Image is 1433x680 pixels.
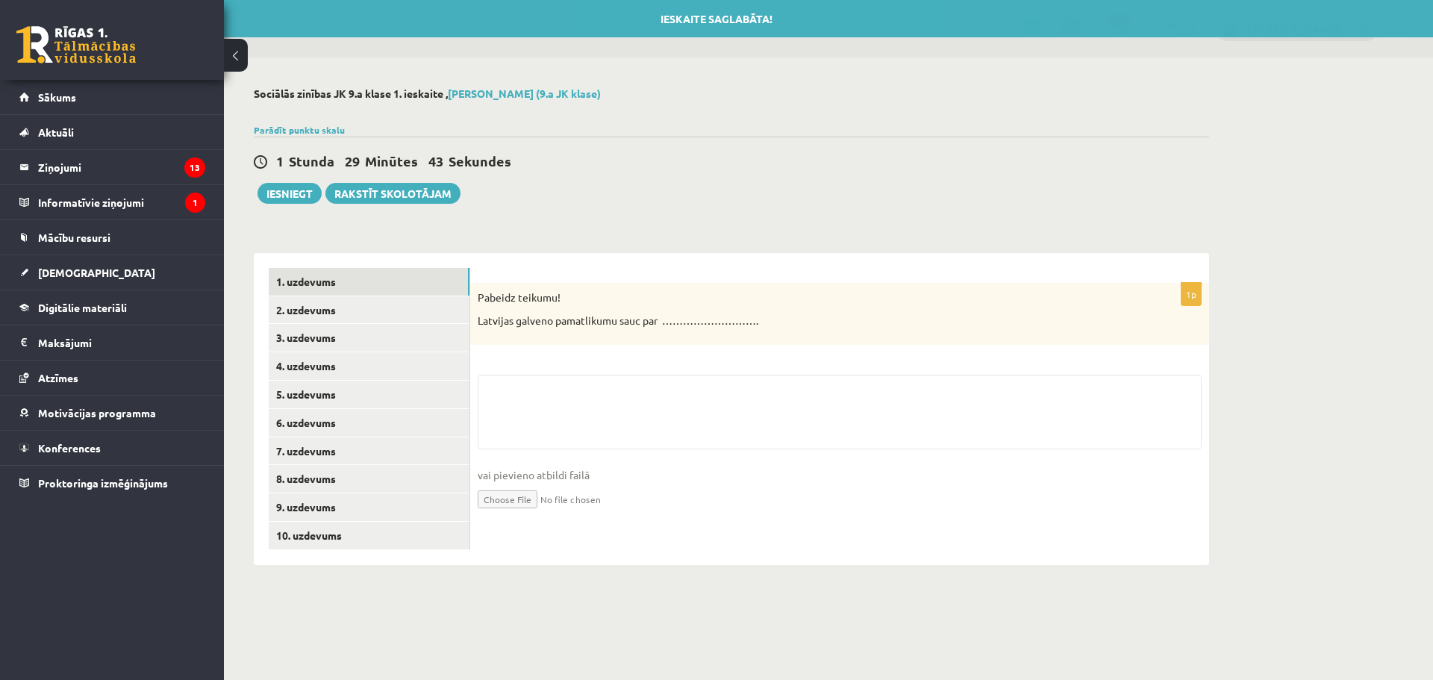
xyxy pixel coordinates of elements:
a: Proktoringa izmēģinājums [19,466,205,500]
a: 9. uzdevums [269,493,469,521]
a: [PERSON_NAME] (9.a JK klase) [448,87,601,100]
p: 1p [1181,282,1202,306]
p: Latvijas galveno pamatlikumu sauc par ………………………. [478,314,1127,328]
span: 43 [428,152,443,169]
a: Rīgas 1. Tālmācības vidusskola [16,26,136,63]
a: Maksājumi [19,325,205,360]
legend: Ziņojumi [38,150,205,184]
a: Atzīmes [19,361,205,395]
a: Informatīvie ziņojumi1 [19,185,205,219]
span: Sekundes [449,152,511,169]
span: Sākums [38,90,76,104]
span: 29 [345,152,360,169]
h2: Sociālās zinības JK 9.a klase 1. ieskaite , [254,87,1209,100]
p: Pabeidz teikumu! [478,290,1127,305]
a: 4. uzdevums [269,352,469,380]
a: Rakstīt skolotājam [325,183,461,204]
a: 1. uzdevums [269,268,469,296]
span: Motivācijas programma [38,406,156,419]
a: 8. uzdevums [269,465,469,493]
a: Konferences [19,431,205,465]
a: [DEMOGRAPHIC_DATA] [19,255,205,290]
button: Iesniegt [257,183,322,204]
a: Motivācijas programma [19,396,205,430]
span: Mācību resursi [38,231,110,244]
span: Stunda [289,152,334,169]
legend: Maksājumi [38,325,205,360]
span: 1 [276,152,284,169]
span: Minūtes [365,152,418,169]
span: [DEMOGRAPHIC_DATA] [38,266,155,279]
a: 10. uzdevums [269,522,469,549]
i: 1 [185,193,205,213]
a: 5. uzdevums [269,381,469,408]
a: Ziņojumi13 [19,150,205,184]
a: Digitālie materiāli [19,290,205,325]
span: Digitālie materiāli [38,301,127,314]
a: Sākums [19,80,205,114]
legend: Informatīvie ziņojumi [38,185,205,219]
a: 3. uzdevums [269,324,469,352]
a: 7. uzdevums [269,437,469,465]
a: Aktuāli [19,115,205,149]
span: Atzīmes [38,371,78,384]
a: Mācību resursi [19,220,205,255]
a: 2. uzdevums [269,296,469,324]
span: Proktoringa izmēģinājums [38,476,168,490]
i: 13 [184,157,205,178]
span: Aktuāli [38,125,74,139]
span: vai pievieno atbildi failā [478,467,1202,483]
a: 6. uzdevums [269,409,469,437]
span: Konferences [38,441,101,455]
a: Parādīt punktu skalu [254,124,345,136]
